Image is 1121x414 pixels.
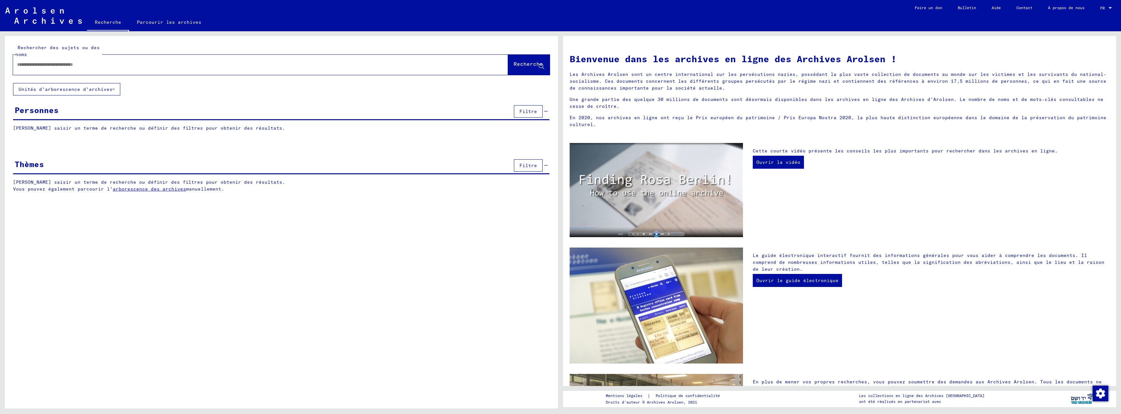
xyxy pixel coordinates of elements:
font: Filtre [519,108,537,114]
font: Thèmes [15,159,44,169]
a: Parcourir les archives [129,14,209,30]
button: Filtre [514,105,543,118]
img: Arolsen_neg.svg [5,7,82,24]
img: yv_logo.png [1070,391,1094,407]
font: À propos de nous [1048,5,1085,10]
button: Filtre [514,159,543,172]
font: En 2020, nos archives en ligne ont reçu le Prix européen du patrimoine / Prix Europa Nostra 2020,... [570,115,1106,127]
font: Les collections en ligne des Archives [GEOGRAPHIC_DATA] [859,393,984,398]
font: Personnes [15,105,59,115]
font: Le guide électronique interactif fournit des informations générales pour vous aider à comprendre ... [753,252,1104,272]
font: Mentions légales [606,393,642,398]
font: FR [1100,6,1105,10]
font: Aide [992,5,1001,10]
a: arborescence des archives [113,186,186,192]
font: Cette courte vidéo présente les conseils les plus importants pour rechercher dans les archives en... [753,148,1058,154]
font: Ouvrir la vidéo [756,159,800,165]
img: Modifier le consentement [1093,386,1108,401]
font: Parcourir les archives [137,19,201,25]
font: Rechercher des sujets ou des noms [15,45,100,57]
font: Recherche [95,19,121,25]
font: En plus de mener vos propres recherches, vous pouvez soumettre des demandes aux Archives Arolsen.... [753,379,1102,398]
font: ont été réalisés en partenariat avec [859,399,941,404]
font: Filtre [519,163,537,168]
font: Faire un don [915,5,942,10]
font: Bienvenue dans les archives en ligne des Archives Arolsen ! [570,53,896,64]
img: video.jpg [570,143,743,237]
font: Recherche [514,61,543,67]
font: Politique de confidentialité [656,393,720,398]
a: Ouvrir le guide électronique [753,274,842,287]
font: Bulletin [958,5,976,10]
a: Ouvrir la vidéo [753,156,804,169]
button: Recherche [508,55,550,75]
font: Vous pouvez également parcourir l' [13,186,113,192]
font: Unités d'arborescence d'archives [19,86,112,92]
button: Unités d'arborescence d'archives [13,83,120,95]
font: [PERSON_NAME] saisir un terme de recherche ou définir des filtres pour obtenir des résultats. [13,125,285,131]
font: Droits d'auteur © Archives Arolsen, 2021 [606,400,697,405]
font: [PERSON_NAME] saisir un terme de recherche ou définir des filtres pour obtenir des résultats. [13,179,285,185]
font: Une grande partie des quelque 30 millions de documents sont désormais disponibles dans les archiv... [570,96,1103,109]
font: Les Archives Arolsen sont un centre international sur les persécutions nazies, possédant la plus ... [570,71,1106,91]
a: Mentions légales [606,393,648,399]
img: eguide.jpg [570,248,743,364]
font: manuellement. [186,186,224,192]
font: Contact [1016,5,1032,10]
a: Recherche [87,14,129,31]
font: Ouvrir le guide électronique [756,278,838,283]
a: Politique de confidentialité [650,393,728,399]
font: | [648,393,650,399]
